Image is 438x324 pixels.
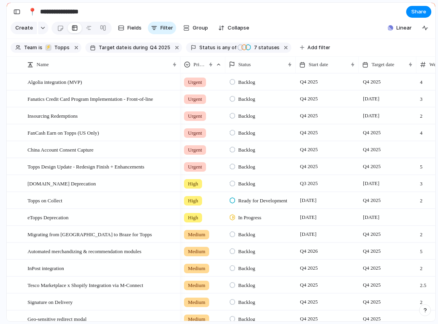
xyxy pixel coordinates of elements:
button: Q4 2025 [148,43,172,52]
span: Medium [188,248,205,255]
span: Backlog [238,129,255,137]
span: Q4 2025 [361,230,383,239]
button: is [37,43,44,52]
span: Q4 2025 [298,280,320,290]
button: Fields [115,22,145,34]
span: Automated merchandizing & recommendation modules [28,246,142,255]
button: Add filter [295,42,335,53]
button: Group [179,22,212,34]
span: Status [199,44,215,51]
span: High [188,214,198,222]
span: Share [411,8,426,16]
span: [DATE] [361,213,381,222]
span: Collapse [228,24,249,32]
span: statuses [252,44,280,51]
div: ⚡ [45,44,52,51]
span: Backlog [238,95,255,103]
span: Status [238,61,251,69]
span: any of [221,44,236,51]
span: Insourcing Redemptions [28,111,77,120]
button: Create [11,22,37,34]
span: Team [24,44,37,51]
span: Backlog [238,180,255,188]
div: 📍 [28,6,37,17]
span: Backlog [238,112,255,120]
span: Q4 2025 [361,128,383,137]
span: Backlog [238,146,255,154]
span: 7 [252,44,258,50]
span: Urgent [188,112,202,120]
span: Medium [188,231,205,239]
span: Q4 2025 [361,145,383,154]
span: High [188,197,198,205]
span: High [188,180,198,188]
span: eTopps Deprecation [28,213,68,222]
span: Q4 2025 [298,111,320,120]
span: Q4 2025 [298,297,320,307]
span: Backlog [238,298,255,306]
span: Q3 2025 [298,179,320,188]
span: Filter [160,24,173,32]
span: Q4 2025 [361,162,383,171]
button: Share [406,6,431,18]
span: Add filter [307,44,330,51]
span: Q4 2025 [298,263,320,273]
span: Medium [188,298,205,306]
span: Q4 2025 [361,297,383,307]
button: 7 statuses [237,43,281,52]
button: Filter [148,22,176,34]
span: Target date [99,44,127,51]
span: Q4 2026 [298,246,320,256]
span: Start date [309,61,328,69]
span: [DATE] [298,213,318,222]
span: [DOMAIN_NAME] Deprecation [28,179,96,188]
button: isany of [215,43,238,52]
button: Linear [385,22,415,34]
span: China Account Consent Capture [28,145,94,154]
span: Fields [127,24,142,32]
span: Urgent [188,163,202,171]
span: Q4 2025 [361,263,383,273]
span: [DATE] [298,230,318,239]
button: isduring [127,43,149,52]
span: is [128,44,132,51]
button: 📍 [26,6,39,18]
span: Urgent [188,129,202,137]
span: Geo-sensitive redirect modal [28,314,86,323]
span: Q4 2025 [298,128,320,137]
span: InPost integration [28,263,64,272]
span: Urgent [188,78,202,86]
span: Q4 2025 [298,145,320,154]
span: Q4 2025 [298,77,320,87]
span: Backlog [238,281,255,289]
span: Algolia integration (MVP) [28,77,82,86]
span: Target date [372,61,394,69]
span: Name [37,61,49,69]
span: Urgent [188,146,202,154]
span: is [217,44,221,51]
button: ⚡Topps [43,43,71,52]
span: Q4 2025 [150,44,170,51]
span: Ready for Development [238,197,287,205]
span: Backlog [238,78,255,86]
span: Backlog [238,163,255,171]
span: Q4 2025 [361,280,383,290]
span: Topps [54,44,70,51]
span: Q4 2025 [361,77,383,87]
span: Tesco Marketplace x Shopify Integration via M-Connect [28,280,143,289]
span: [DATE] [298,196,318,205]
span: during [132,44,148,51]
span: Q4 2025 [361,246,383,256]
span: Backlog [238,248,255,255]
span: Fanatics Credit Card Program Implementation - Front-of-line [28,94,153,103]
span: Topps on Collect [28,196,63,205]
span: Backlog [238,231,255,239]
span: Migrating from [GEOGRAPHIC_DATA] to Braze for Topps [28,230,152,239]
span: Create [15,24,33,32]
span: [DATE] [361,179,381,188]
span: In Progress [238,214,261,222]
span: Priority [193,61,206,69]
span: Linear [396,24,412,32]
span: Signature on Delivery [28,297,73,306]
span: Medium [188,265,205,272]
